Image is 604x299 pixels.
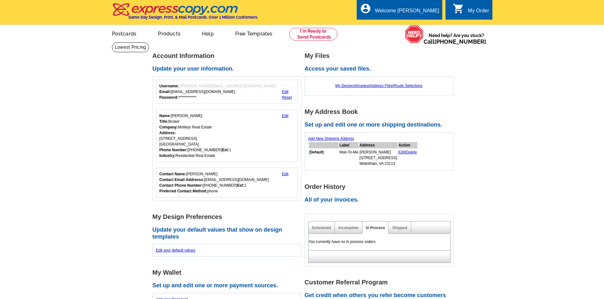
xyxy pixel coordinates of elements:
td: [ ] [309,149,339,167]
strong: Address: [159,131,176,135]
b: Default [310,150,323,154]
h1: My Design Preferences [153,214,305,220]
a: Incomplete [338,226,358,230]
em: You currently have no in process orders. [308,240,377,244]
h1: My Wallet [153,269,305,276]
h2: Update your user information. [153,65,305,72]
h1: Customer Referral Program [305,279,457,286]
h1: Order History [305,184,457,190]
span: [PERSON_NAME][EMAIL_ADDRESS][DOMAIN_NAME] [180,84,276,88]
div: Welcome [PERSON_NAME] [375,8,439,17]
strong: Ext: [222,148,229,152]
span: Need help? Are you stuck? [424,32,489,45]
td: | [398,149,418,167]
div: My Order [468,8,489,17]
span: Call [424,38,486,45]
h2: Access your saved files. [305,65,457,72]
a: Same Day Design, Print, & Mail Postcards. Over 1 Million Customers. [112,8,258,20]
strong: Name: [159,114,171,118]
a: shopping_cart My Order [453,7,489,15]
a: Images [356,84,368,88]
a: Edit [282,172,289,176]
h1: My Files [305,53,457,59]
strong: Preferred Contact Method: [159,189,207,193]
th: Address [359,142,398,148]
a: My Designs [335,84,355,88]
a: Delete [406,150,417,154]
th: Action [398,142,418,148]
a: Edit [282,90,289,94]
strong: Company: [159,125,178,129]
td: [PERSON_NAME] [STREET_ADDRESS] Midlothian, VA 23113 [359,149,398,167]
a: Edit your default values [156,248,196,252]
div: Who should we contact regarding order issues? [156,168,298,197]
strong: Industry: [159,153,176,158]
div: Your personal details. [156,109,298,162]
strong: Email: [159,90,171,94]
div: | | | [308,80,450,92]
a: Shipped [392,226,407,230]
h2: Update your default values that show on design templates [153,227,305,240]
strong: Phone Number: [159,148,188,152]
h1: Account Information [153,53,305,59]
a: Route Selections [394,84,423,88]
a: Edit [399,150,405,154]
i: shopping_cart [453,3,464,14]
div: [PERSON_NAME] Broker Motleys Real Estate [STREET_ADDRESS] [GEOGRAPHIC_DATA] [PHONE_NUMBER] 1 Resi... [159,113,231,159]
strong: Contact Phone Number: [159,183,203,188]
a: Help [192,26,224,40]
a: Products [148,26,191,40]
strong: Password: [159,95,179,100]
a: Reset [282,95,292,100]
h4: Same Day Design, Print, & Mail Postcards. Over 1 Million Customers. [128,15,258,20]
div: [PERSON_NAME] [EMAIL_ADDRESS][DOMAIN_NAME] [PHONE_NUMBER] 1 phone [159,171,269,194]
a: Postcards [102,26,147,40]
h1: My Address Book [305,109,457,115]
strong: Contact Name: [159,172,186,176]
a: In Process [366,226,385,230]
strong: Ext: [237,183,244,188]
a: Add New Shipping Address [308,136,354,141]
h2: Set up and edit one or more payment sources. [153,282,305,289]
h2: All of your invoices. [305,196,457,203]
th: Label [339,142,359,148]
a: Edit [282,114,289,118]
a: [PHONE_NUMBER] [434,38,486,45]
h2: Get credit when others you refer become customers [305,292,457,299]
strong: Username: [159,84,179,88]
td: Mail-To-Me [339,149,359,167]
a: Scheduled [312,226,331,230]
h2: Set up and edit one or more shipping destinations. [305,121,457,128]
strong: Contact Email Addresss: [159,178,205,182]
i: account_circle [360,3,371,14]
a: Address Files [370,84,393,88]
img: help [405,25,424,43]
div: Your login information. [156,80,298,104]
a: Free Templates [225,26,283,40]
strong: Title: [159,119,168,124]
